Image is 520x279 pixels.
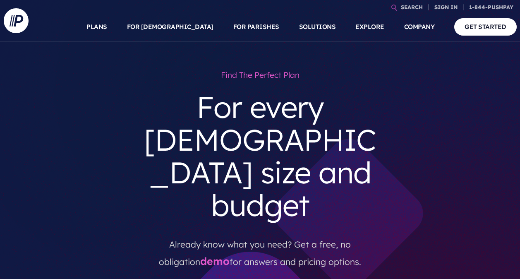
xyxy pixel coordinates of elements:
[86,12,107,41] a: PLANS
[404,12,435,41] a: COMPANY
[127,12,213,41] a: FOR [DEMOGRAPHIC_DATA]
[135,66,385,84] h1: Find the perfect plan
[135,84,385,228] h3: For every [DEMOGRAPHIC_DATA] size and budget
[355,12,384,41] a: EXPLORE
[200,255,230,267] a: demo
[141,228,379,271] p: Already know what you need? Get a free, no obligation for answers and pricing options.
[299,12,336,41] a: SOLUTIONS
[233,12,279,41] a: FOR PARISHES
[454,18,517,35] a: GET STARTED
